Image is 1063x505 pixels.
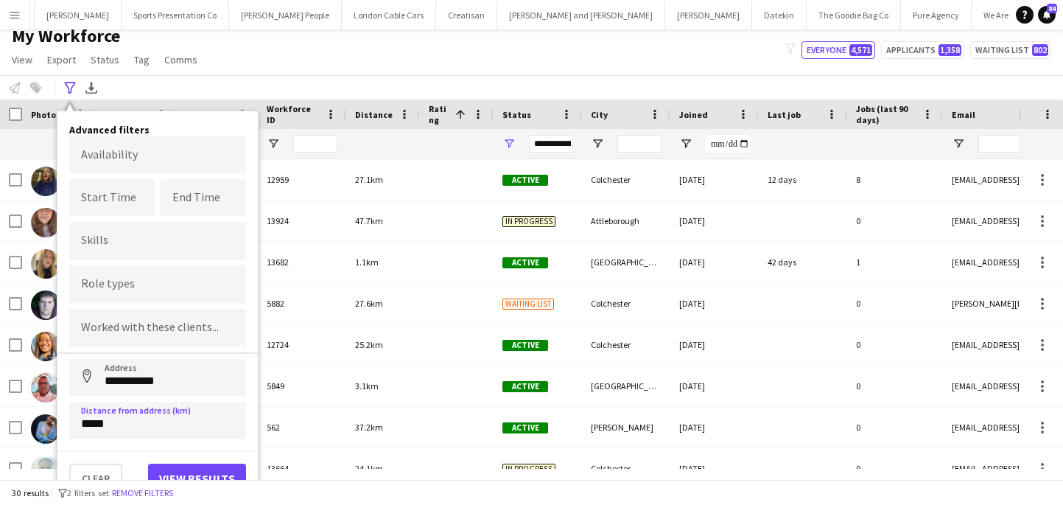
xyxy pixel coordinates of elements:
button: Sports Presentation Co [122,1,229,29]
button: Everyone4,571 [801,41,875,59]
img: Ciro Dellabella [31,373,60,403]
div: 562 [258,407,346,447]
div: 13664 [258,448,346,489]
span: Last job [768,109,801,120]
img: Chiamaka Gabriel [31,332,60,361]
span: 4,571 [849,44,872,56]
span: Tag [134,53,150,66]
span: 24.1km [355,463,383,474]
img: Amarachi Uchenna [31,167,60,196]
span: Jobs (last 90 days) [856,103,916,125]
div: Colchester [582,283,670,324]
button: View results [148,464,246,493]
input: City Filter Input [617,135,662,153]
span: 37.2km [355,422,383,433]
a: 84 [1038,6,1056,24]
div: [DATE] [670,159,759,200]
button: Waiting list802 [970,41,1051,59]
span: Status [502,109,531,120]
button: London Cable Cars [342,1,436,29]
div: 13682 [258,242,346,282]
span: Workforce ID [267,103,320,125]
button: [PERSON_NAME] [665,1,752,29]
div: Colchester [582,448,670,489]
span: Active [502,175,548,186]
input: Joined Filter Input [706,135,750,153]
span: Active [502,257,548,268]
span: 27.1km [355,174,383,185]
span: My Workforce [12,25,120,47]
span: City [591,109,608,120]
h4: Advanced filters [69,123,246,136]
span: 1.1km [355,257,379,268]
button: [PERSON_NAME] [35,1,122,29]
div: [DATE] [670,201,759,241]
app-action-btn: Advanced filters [61,79,79,97]
div: 1 [847,242,943,282]
div: [DATE] [670,324,759,365]
div: [DATE] [670,283,759,324]
a: Status [85,50,125,69]
img: Anastasia Lewis [31,249,60,279]
button: Open Filter Menu [952,137,965,150]
a: Export [41,50,82,69]
div: Colchester [582,324,670,365]
img: Amy Folkard-Moore [31,208,60,237]
div: [PERSON_NAME] [582,407,670,447]
div: 0 [847,366,943,406]
span: 47.7km [355,215,383,226]
span: 3.1km [355,380,379,391]
span: 25.2km [355,339,383,350]
button: Datekin [752,1,807,29]
input: Type to search role types... [81,278,234,291]
img: Dayo Ronald [31,456,60,485]
span: Distance [355,109,393,120]
app-action-btn: Export XLSX [83,79,100,97]
span: Waiting list [502,299,554,310]
div: 0 [847,407,943,447]
span: Photo [31,109,56,120]
button: Open Filter Menu [502,137,516,150]
span: Active [502,381,548,392]
input: Workforce ID Filter Input [293,135,337,153]
div: [DATE] [670,366,759,406]
span: Export [47,53,76,66]
div: [DATE] [670,407,759,447]
div: [DATE] [670,448,759,489]
span: Active [502,422,548,433]
div: 12 days [759,159,847,200]
div: [DATE] [670,242,759,282]
button: Applicants1,358 [881,41,964,59]
span: 1,358 [939,44,961,56]
a: Comms [158,50,203,69]
span: 27.6km [355,298,383,309]
button: Open Filter Menu [591,137,604,150]
div: 0 [847,448,943,489]
div: 0 [847,283,943,324]
a: Tag [128,50,155,69]
span: 802 [1032,44,1048,56]
span: Rating [429,103,449,125]
input: Type to search skills... [81,234,234,247]
div: 12959 [258,159,346,200]
span: Last Name [186,109,229,120]
div: 5882 [258,283,346,324]
div: 42 days [759,242,847,282]
button: We Are Collider [972,1,1051,29]
button: [PERSON_NAME] People [229,1,342,29]
img: Benjamin Powell [31,290,60,320]
div: Attleborough [582,201,670,241]
button: Open Filter Menu [267,137,280,150]
div: Colchester [582,159,670,200]
div: 13924 [258,201,346,241]
span: View [12,53,32,66]
input: Type to search clients... [81,321,234,335]
div: 8 [847,159,943,200]
button: The Goodie Bag Co [807,1,901,29]
div: [GEOGRAPHIC_DATA] [582,366,670,406]
span: Active [502,340,548,351]
span: First Name [105,109,150,120]
span: 84 [1047,4,1057,13]
span: In progress [502,216,555,227]
button: Pure Agency [901,1,972,29]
